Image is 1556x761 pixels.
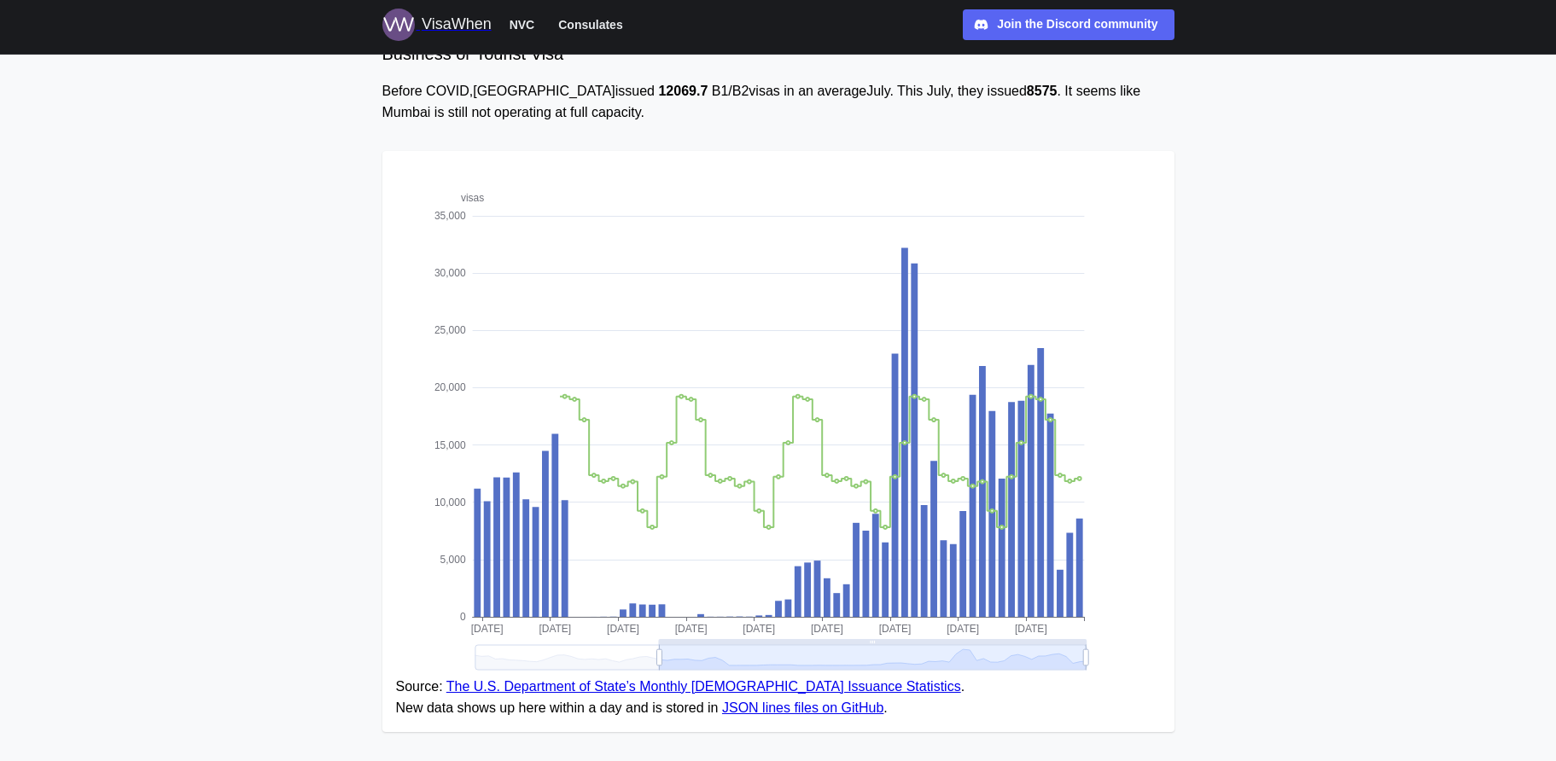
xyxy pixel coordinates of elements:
span: NVC [510,15,535,35]
div: Join the Discord community [997,15,1157,34]
text: [DATE] [539,623,571,635]
text: [DATE] [810,623,842,635]
text: 5,000 [440,554,465,566]
div: Before COVID, [GEOGRAPHIC_DATA] issued B1/B2 visas in an average July . This July , they issued .... [382,81,1174,124]
button: Consulates [551,14,630,36]
text: visas [460,192,483,204]
a: Logo for VisaWhen VisaWhen [382,9,492,41]
text: [DATE] [607,623,639,635]
strong: 8575 [1027,84,1058,98]
figcaption: Source: . New data shows up here within a day and is stored in . [396,677,1161,719]
text: 35,000 [434,210,465,222]
strong: 12069.7 [658,84,708,98]
img: Logo for VisaWhen [382,9,415,41]
text: [DATE] [470,623,503,635]
text: [DATE] [878,623,911,635]
a: Join the Discord community [963,9,1174,40]
text: [DATE] [1014,623,1046,635]
text: [DATE] [947,623,979,635]
text: 15,000 [434,439,465,450]
text: 10,000 [434,496,465,508]
text: 25,000 [434,324,465,336]
a: The U.S. Department of State’s Monthly [DEMOGRAPHIC_DATA] Issuance Statistics [446,679,961,694]
div: VisaWhen [422,13,492,37]
text: [DATE] [674,623,707,635]
text: 0 [459,611,465,623]
text: 20,000 [434,381,465,393]
a: JSON lines files on GitHub [722,700,883,715]
text: [DATE] [743,623,775,635]
button: NVC [502,14,543,36]
span: Consulates [558,15,622,35]
text: 30,000 [434,267,465,279]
